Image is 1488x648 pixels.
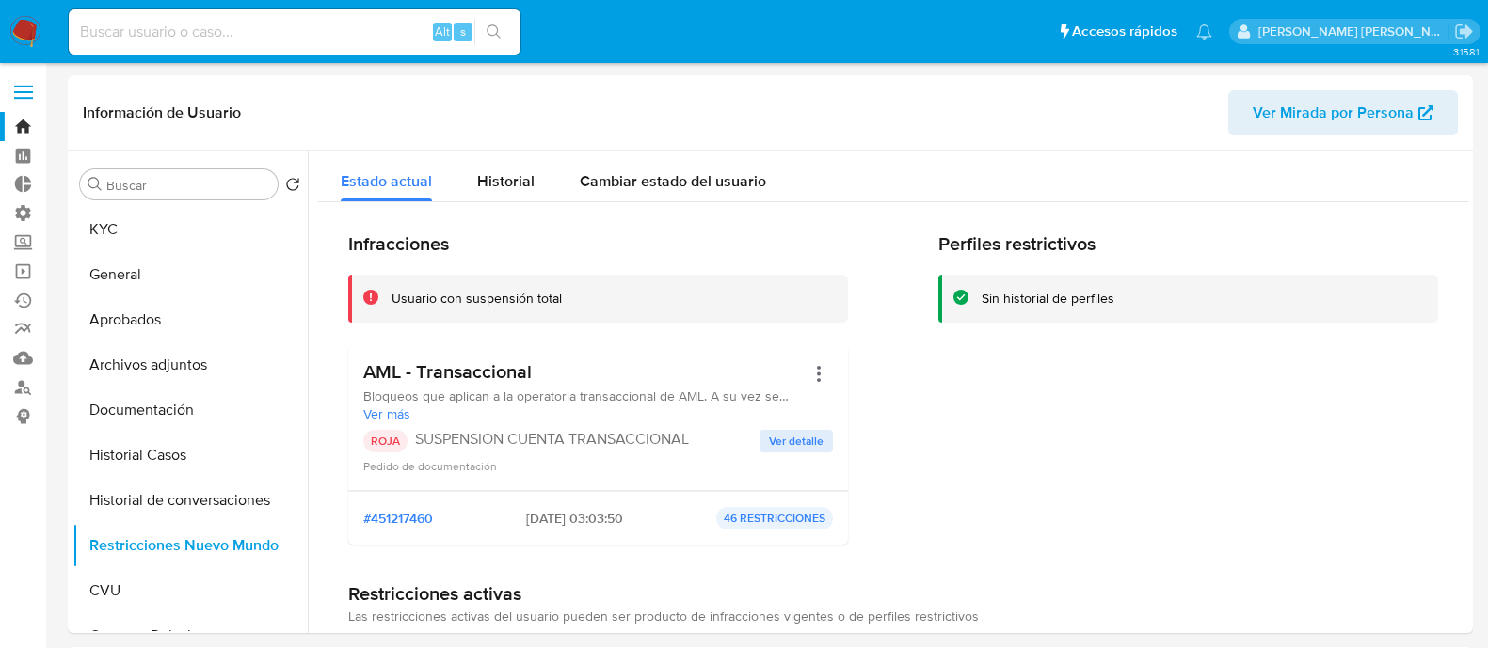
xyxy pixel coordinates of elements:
[72,568,308,613] button: CVU
[1196,24,1212,40] a: Notificaciones
[435,23,450,40] span: Alt
[88,177,103,192] button: Buscar
[474,19,513,45] button: search-icon
[83,103,241,122] h1: Información de Usuario
[1253,90,1414,135] span: Ver Mirada por Persona
[1454,22,1474,41] a: Salir
[69,20,520,44] input: Buscar usuario o caso...
[72,207,308,252] button: KYC
[106,177,270,194] input: Buscar
[72,342,308,387] button: Archivos adjuntos
[460,23,466,40] span: s
[285,177,300,198] button: Volver al orden por defecto
[72,297,308,342] button: Aprobados
[1258,23,1448,40] p: emmanuel.vitiello@mercadolibre.com
[72,478,308,523] button: Historial de conversaciones
[72,433,308,478] button: Historial Casos
[1072,22,1177,41] span: Accesos rápidos
[72,387,308,433] button: Documentación
[1228,90,1458,135] button: Ver Mirada por Persona
[72,523,308,568] button: Restricciones Nuevo Mundo
[72,252,308,297] button: General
